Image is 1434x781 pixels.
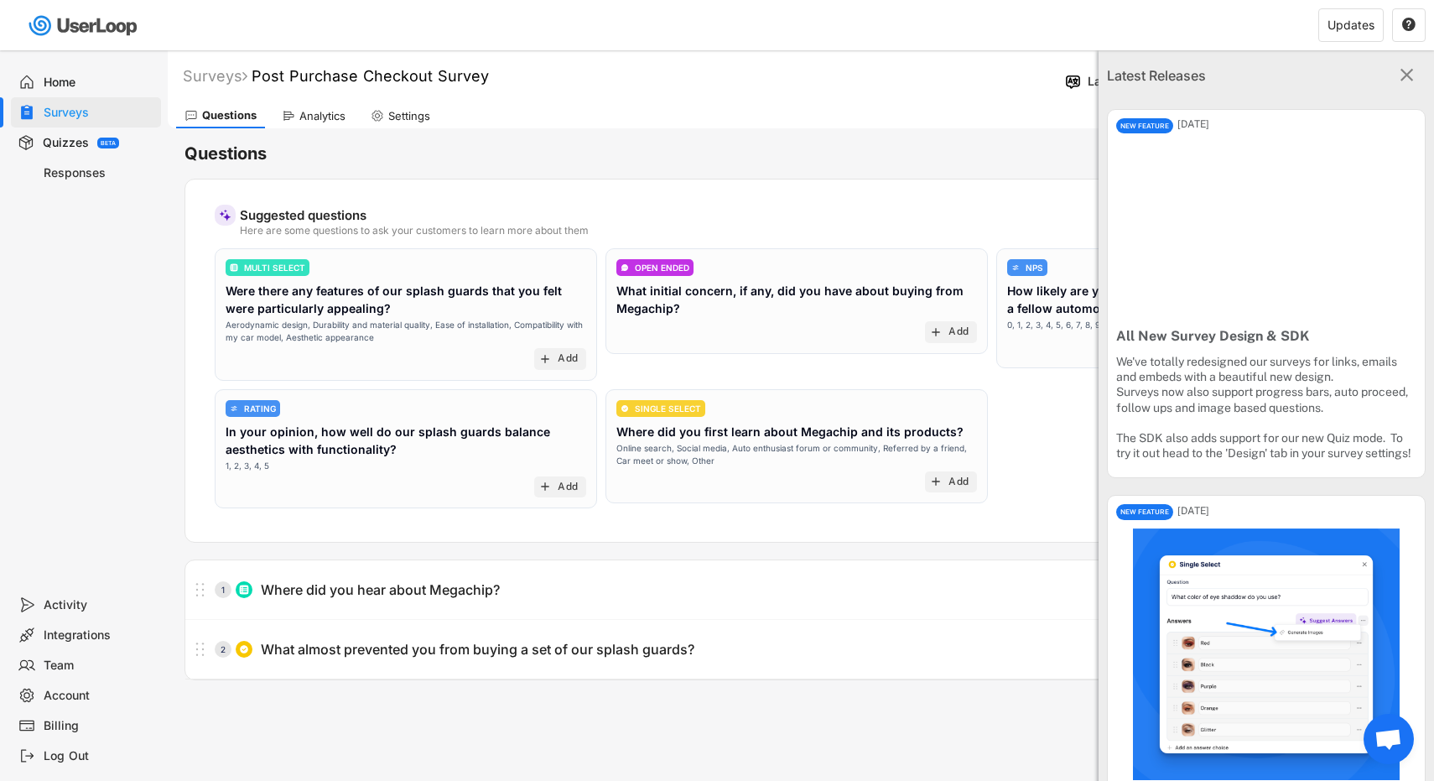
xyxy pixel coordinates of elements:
div: RATING [244,404,276,413]
img: ListMajor.svg [230,263,238,272]
div: Billing [44,718,154,734]
div: Languages [1088,74,1153,89]
div: [DATE] [1177,119,1425,129]
div: MULTI SELECT [244,263,305,272]
div: All New Survey Design & SDK [1116,328,1416,346]
div: Analytics [299,109,346,123]
button: add [929,475,943,488]
div: Surveys [44,105,154,121]
div: Where did you first learn about Megachip and its products? [616,423,964,440]
div: Were there any features of our splash guards that you felt were particularly appealing? [226,282,586,317]
div: Add [558,352,578,366]
div: Add [948,325,969,339]
div: In your opinion, how well do our splash guards balance aesthetics with functionality? [226,423,586,458]
div: Here are some questions to ask your customers to learn more about them [240,226,1353,236]
div: Activity [44,597,154,613]
div: Team [44,658,154,674]
div: 1 [215,586,231,594]
div: We've totally redesigned our surveys for links, emails and embeds with a beautiful new design. Su... [1116,354,1416,461]
img: ListMajor.svg [239,585,249,595]
div: Questions [202,108,257,122]
div: Account [44,688,154,704]
img: Language%20Icon.svg [1064,73,1082,91]
img: CleanShot%202025-09-23%20at%2017.14.11%402x.png [1116,528,1416,780]
button:  [1401,18,1416,33]
div: Aerodynamic design, Durability and material quality, Ease of installation, Compatibility with my ... [226,319,586,344]
div: NEW FEATURE [1116,504,1173,519]
text:  [1400,64,1414,86]
div: Suggested questions [240,209,1353,221]
text:  [1402,17,1416,32]
div: [DATE] [1177,506,1425,516]
div: Quizzes [43,135,89,151]
div: NPS [1026,263,1043,272]
img: ConversationMinor.svg [621,263,629,272]
div: Latest Releases [1107,65,1326,86]
div: Surveys [183,66,247,86]
div: BETA [101,140,116,146]
div: Open chat [1364,714,1414,764]
div: 0, 1, 2, 3, 4, 5, 6, 7, 8, 9, 10 [1007,319,1114,331]
div: OPEN ENDED [635,263,689,272]
img: MagicMajor%20%28Purple%29.svg [219,209,231,221]
div: Home [44,75,154,91]
div: Settings [388,109,430,123]
div: NEW FEATURE [1116,118,1173,133]
div: What almost prevented you from buying a set of our splash guards? [261,641,694,659]
div: SINGLE SELECT [635,404,701,413]
div: Add [558,481,578,494]
div: What initial concern, if any, did you have about buying from Megachip? [616,282,977,317]
img: AdjustIcon.svg [230,404,238,413]
button: add [538,480,552,493]
div: Where did you hear about Megachip? [261,581,500,599]
button: add [538,352,552,366]
button:  [1395,65,1417,86]
div: Log Out [44,748,154,764]
img: CircleTickMinorWhite.svg [621,404,629,413]
div: 1, 2, 3, 4, 5 [226,460,269,472]
font: Post Purchase Checkout Survey [252,67,489,85]
div: Integrations [44,627,154,643]
div: Online search, Social media, Auto enthusiast forum or community, Referred by a friend, Car meet o... [616,442,977,467]
img: AdjustIcon.svg [1011,263,1020,272]
div: 2 [215,645,231,653]
div: How likely are you to recommend Megachip splash guards to a fellow automotive enthusiast? [1007,282,1368,317]
img: userloop-logo-01.svg [25,8,143,43]
button: add [929,325,943,339]
h6: Questions [184,143,267,165]
div: Add [948,476,969,489]
div: Responses [44,165,154,181]
div: Updates [1327,19,1374,31]
img: CircleTickMinorWhite.svg [239,644,249,654]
